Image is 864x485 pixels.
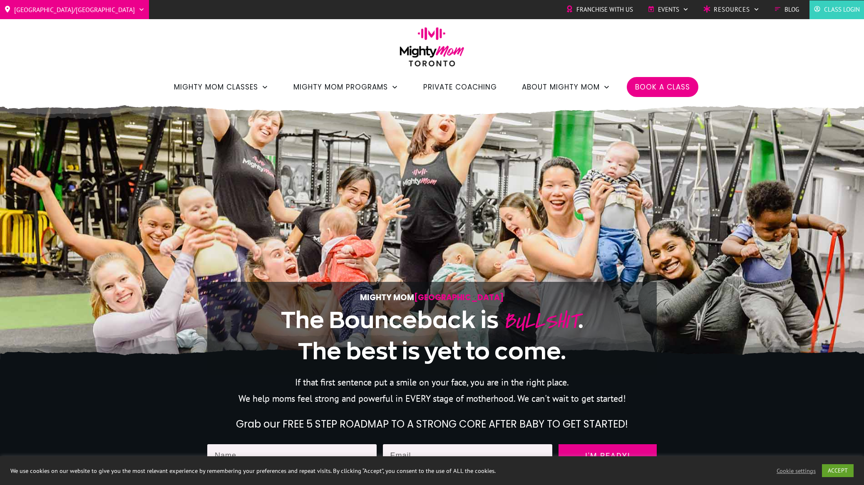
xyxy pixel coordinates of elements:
[4,3,145,16] a: [GEOGRAPHIC_DATA]/[GEOGRAPHIC_DATA]
[233,291,631,304] p: Mighty Mom
[14,3,135,16] span: [GEOGRAPHIC_DATA]/[GEOGRAPHIC_DATA]
[658,3,679,16] span: Events
[174,80,268,94] a: Mighty Mom Classes
[703,3,760,16] a: Resources
[281,307,499,332] span: The Bounceback is
[293,80,388,94] span: Mighty Mom Programs
[824,3,860,16] span: Class Login
[395,27,469,72] img: mightymom-logo-toronto
[174,80,258,94] span: Mighty Mom Classes
[576,3,633,16] span: Franchise with Us
[648,3,689,16] a: Events
[559,444,657,468] a: I'm ready!
[522,80,610,94] a: About Mighty Mom
[814,3,860,16] a: Class Login
[785,3,799,16] span: Blog
[298,338,566,363] span: The best is yet to come.
[822,464,854,477] a: ACCEPT
[414,292,504,303] span: [GEOGRAPHIC_DATA]
[295,376,569,388] span: If that first sentence put a smile on your face, you are in the right place.
[566,452,649,460] span: I'm ready!
[774,3,799,16] a: Blog
[208,417,656,431] h2: Grab our FREE 5 STEP ROADMAP TO A STRONG CORE AFTER BABY TO GET STARTED!
[383,444,553,468] input: Email
[777,467,816,475] a: Cookie settings
[10,467,601,475] div: We use cookies on our website to give you the most relevant experience by remembering your prefer...
[635,80,690,94] a: Book a Class
[503,306,578,337] span: BULLSHIT
[238,393,626,404] span: We help moms feel strong and powerful in EVERY stage of motherhood. We can't wait to get started!
[423,80,497,94] a: Private Coaching
[522,80,600,94] span: About Mighty Mom
[207,444,377,468] input: Name
[293,80,398,94] a: Mighty Mom Programs
[233,305,631,366] h1: .
[714,3,750,16] span: Resources
[566,3,633,16] a: Franchise with Us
